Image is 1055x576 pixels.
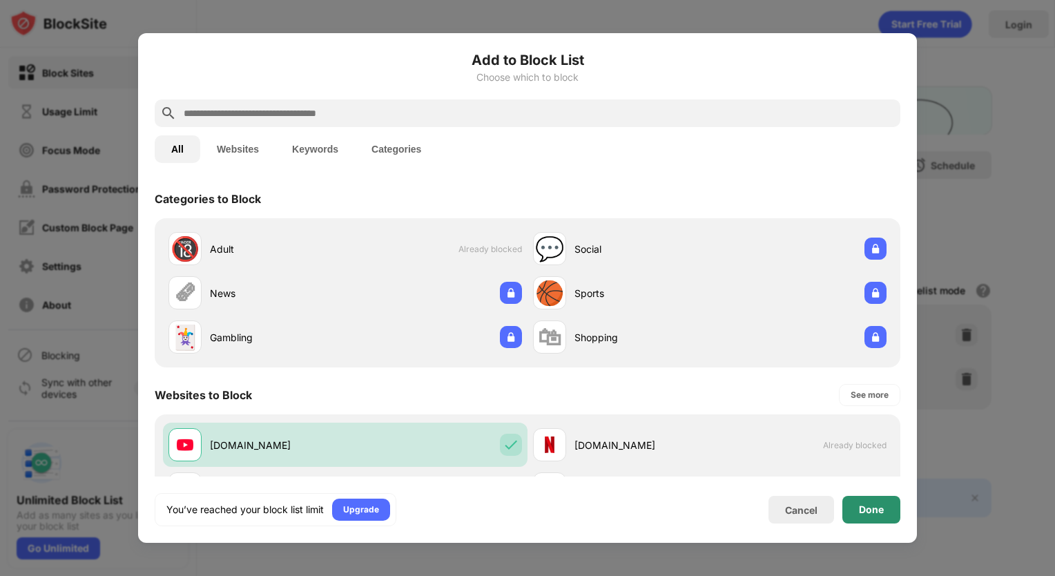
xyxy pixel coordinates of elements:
div: 🃏 [171,323,200,352]
button: Keywords [275,135,355,163]
img: favicons [177,436,193,453]
div: [DOMAIN_NAME] [574,438,710,452]
img: search.svg [160,105,177,122]
div: Gambling [210,330,345,345]
div: Websites to Block [155,388,252,402]
div: 🗞 [173,279,197,307]
img: favicons [541,436,558,453]
h6: Add to Block List [155,50,900,70]
div: Shopping [574,330,710,345]
div: 💬 [535,235,564,263]
div: You’ve reached your block list limit [166,503,324,517]
div: Sports [574,286,710,300]
div: Cancel [785,504,817,516]
div: Adult [210,242,345,256]
div: News [210,286,345,300]
div: Categories to Block [155,192,261,206]
button: All [155,135,200,163]
div: Choose which to block [155,72,900,83]
div: 🏀 [535,279,564,307]
span: Already blocked [823,440,887,450]
div: Upgrade [343,503,379,517]
div: Social [574,242,710,256]
div: 🔞 [171,235,200,263]
span: Already blocked [458,244,522,254]
button: Websites [200,135,275,163]
button: Categories [355,135,438,163]
div: Done [859,504,884,515]
div: 🛍 [538,323,561,352]
div: [DOMAIN_NAME] [210,438,345,452]
div: See more [851,388,889,402]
